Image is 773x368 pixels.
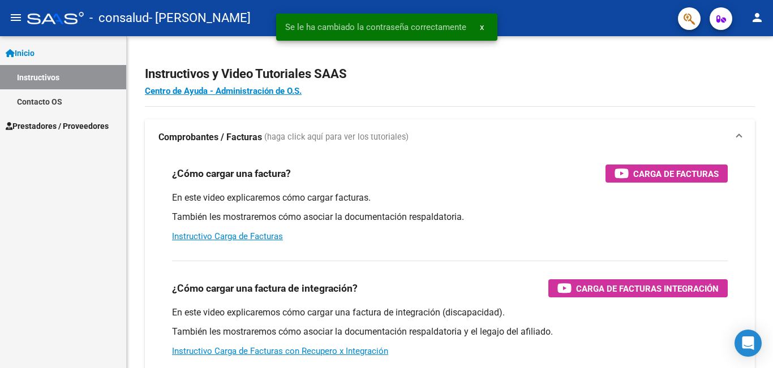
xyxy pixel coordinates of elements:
[145,119,755,155] mat-expansion-panel-header: Comprobantes / Facturas (haga click aquí para ver los tutoriales)
[149,6,251,31] span: - [PERSON_NAME]
[9,11,23,24] mat-icon: menu
[89,6,149,31] span: - consalud
[172,326,728,338] p: También les mostraremos cómo asociar la documentación respaldatoria y el legajo del afiliado.
[285,21,466,33] span: Se le ha cambiado la contraseña correctamente
[480,22,484,32] span: x
[145,63,755,85] h2: Instructivos y Video Tutoriales SAAS
[172,231,283,241] a: Instructivo Carga de Facturas
[172,166,291,181] h3: ¿Cómo cargar una factura?
[576,282,719,296] span: Carga de Facturas Integración
[750,11,764,24] mat-icon: person
[548,279,728,297] button: Carga de Facturas Integración
[6,47,35,59] span: Inicio
[471,17,493,37] button: x
[172,211,728,223] p: También les mostraremos cómo asociar la documentación respaldatoria.
[172,306,728,319] p: En este video explicaremos cómo cargar una factura de integración (discapacidad).
[6,120,109,132] span: Prestadores / Proveedores
[264,131,409,144] span: (haga click aquí para ver los tutoriales)
[633,167,719,181] span: Carga de Facturas
[172,346,388,356] a: Instructivo Carga de Facturas con Recupero x Integración
[172,280,358,296] h3: ¿Cómo cargar una factura de integración?
[145,86,302,96] a: Centro de Ayuda - Administración de O.S.
[605,164,728,183] button: Carga de Facturas
[172,192,728,204] p: En este video explicaremos cómo cargar facturas.
[735,330,762,357] div: Open Intercom Messenger
[158,131,262,144] strong: Comprobantes / Facturas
